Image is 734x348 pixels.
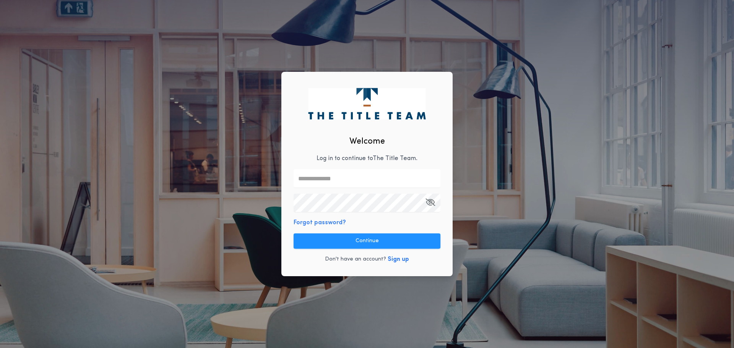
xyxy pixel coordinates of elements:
[294,218,346,227] button: Forgot password?
[308,88,425,119] img: logo
[325,256,386,263] p: Don't have an account?
[388,255,409,264] button: Sign up
[294,233,440,249] button: Continue
[317,154,417,163] p: Log in to continue to The Title Team .
[349,135,385,148] h2: Welcome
